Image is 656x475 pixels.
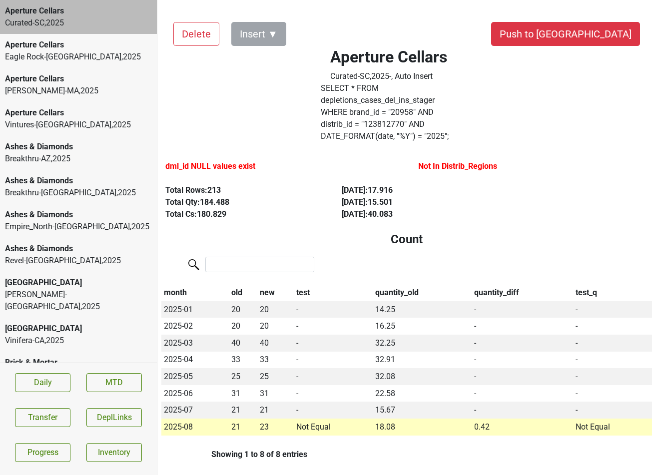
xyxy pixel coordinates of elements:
td: 14.25 [373,301,472,318]
div: [PERSON_NAME]-MA , 2025 [5,85,152,97]
td: 33 [257,352,294,369]
td: Not Equal [294,419,373,436]
td: - [573,318,652,335]
td: 40 [257,335,294,352]
td: 31 [257,385,294,402]
td: - [573,402,652,419]
td: - [472,318,573,335]
td: 2025-05 [161,368,229,385]
td: 32.08 [373,368,472,385]
td: 21 [229,402,258,419]
td: 2025-08 [161,419,229,436]
td: 2025-06 [161,385,229,402]
td: - [472,385,573,402]
td: 40 [229,335,258,352]
td: 31 [229,385,258,402]
div: Ashes & Diamonds [5,243,152,255]
td: 16.25 [373,318,472,335]
div: Ashes & Diamonds [5,141,152,153]
label: Click to copy query [321,82,457,142]
td: 20 [257,318,294,335]
td: 2025-04 [161,352,229,369]
a: MTD [86,373,142,392]
td: - [573,385,652,402]
td: - [472,368,573,385]
td: - [294,402,373,419]
a: Daily [15,373,70,392]
label: Not In Distrib_Regions [418,160,497,172]
td: 20 [229,318,258,335]
div: [DATE] : 40.083 [342,208,495,220]
td: 32.91 [373,352,472,369]
td: 21 [229,419,258,436]
th: test: activate to sort column ascending [294,284,373,301]
h2: Aperture Cellars [330,47,447,66]
div: [DATE] : 17.916 [342,184,495,196]
div: Aperture Cellars [5,39,152,51]
button: Insert ▼ [231,22,286,46]
td: 23 [257,419,294,436]
th: month: activate to sort column descending [161,284,229,301]
div: Total Qty: 184.488 [165,196,319,208]
div: Breakthru-[GEOGRAPHIC_DATA] , 2025 [5,187,152,199]
td: 2025-07 [161,402,229,419]
div: Revel-[GEOGRAPHIC_DATA] , 2025 [5,255,152,267]
td: - [294,318,373,335]
td: 20 [257,301,294,318]
div: [GEOGRAPHIC_DATA] [5,323,152,335]
div: Ashes & Diamonds [5,175,152,187]
a: Inventory [86,443,142,462]
td: - [294,385,373,402]
div: Total Cs: 180.829 [165,208,319,220]
td: - [472,301,573,318]
div: Empire_North-[GEOGRAPHIC_DATA] , 2025 [5,221,152,233]
th: test_q: activate to sort column ascending [573,284,652,301]
th: new: activate to sort column ascending [257,284,294,301]
td: - [294,335,373,352]
td: 2025-03 [161,335,229,352]
div: Vinifera-CA , 2025 [5,335,152,347]
td: 20 [229,301,258,318]
td: - [573,352,652,369]
th: quantity_old: activate to sort column ascending [373,284,472,301]
td: - [472,352,573,369]
div: Curated-SC , 2025 - , Auto Insert [330,70,447,82]
a: Progress [15,443,70,462]
div: Curated-SC , 2025 [5,17,152,29]
button: Push to [GEOGRAPHIC_DATA] [491,22,640,46]
td: - [294,301,373,318]
td: 25 [257,368,294,385]
td: 0.42 [472,419,573,436]
div: [PERSON_NAME]-[GEOGRAPHIC_DATA] , 2025 [5,289,152,313]
label: dml_id NULL values exist [165,160,255,172]
div: Ashes & Diamonds [5,209,152,221]
div: Eagle Rock-[GEOGRAPHIC_DATA] , 2025 [5,51,152,63]
td: - [472,402,573,419]
td: 2025-01 [161,301,229,318]
button: DeplLinks [86,408,142,427]
td: - [294,352,373,369]
td: 2025-02 [161,318,229,335]
td: - [294,368,373,385]
td: 32.25 [373,335,472,352]
td: - [573,301,652,318]
div: Vintures-[GEOGRAPHIC_DATA] , 2025 [5,119,152,131]
div: Showing 1 to 8 of 8 entries [161,450,307,459]
td: 15.67 [373,402,472,419]
td: 21 [257,402,294,419]
td: - [573,335,652,352]
td: 33 [229,352,258,369]
div: [DATE] : 15.501 [342,196,495,208]
div: Aperture Cellars [5,5,152,17]
div: Aperture Cellars [5,107,152,119]
div: Total Rows: 213 [165,184,319,196]
td: 22.58 [373,385,472,402]
button: Delete [173,22,219,46]
th: old: activate to sort column ascending [229,284,258,301]
td: 25 [229,368,258,385]
button: Transfer [15,408,70,427]
td: - [472,335,573,352]
td: 18.08 [373,419,472,436]
div: Aperture Cellars [5,73,152,85]
div: Brick & Mortar [5,357,152,369]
